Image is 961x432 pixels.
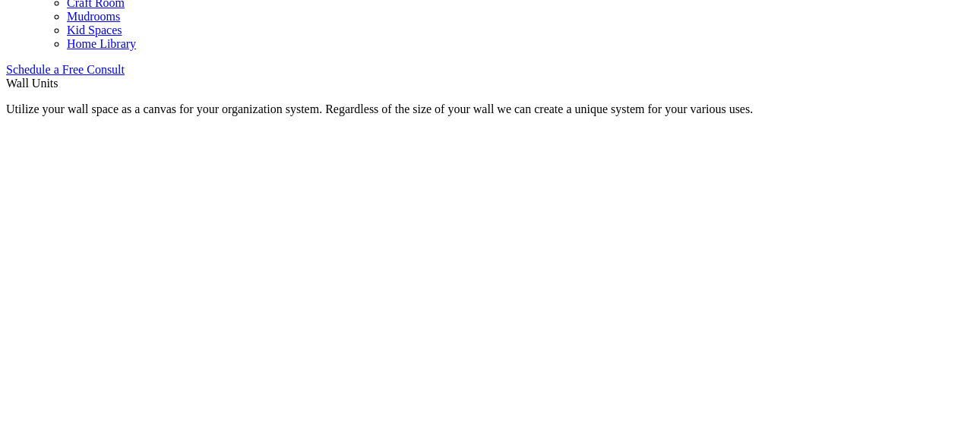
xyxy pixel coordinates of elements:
a: Schedule a Free Consult (opens a dropdown menu) [6,63,125,76]
span: Wall Units [6,77,58,90]
a: Mudrooms [67,10,120,23]
a: Kid Spaces [67,24,122,36]
p: Utilize your wall space as a canvas for your organization system. Regardless of the size of your ... [6,102,955,116]
a: Home Library [67,37,136,50]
